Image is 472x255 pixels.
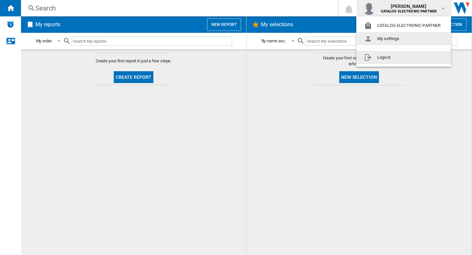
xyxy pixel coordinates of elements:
[356,51,451,64] button: Logout
[356,32,451,45] button: My settings
[356,19,451,32] button: CATALOG ELECTRONIC PARTNER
